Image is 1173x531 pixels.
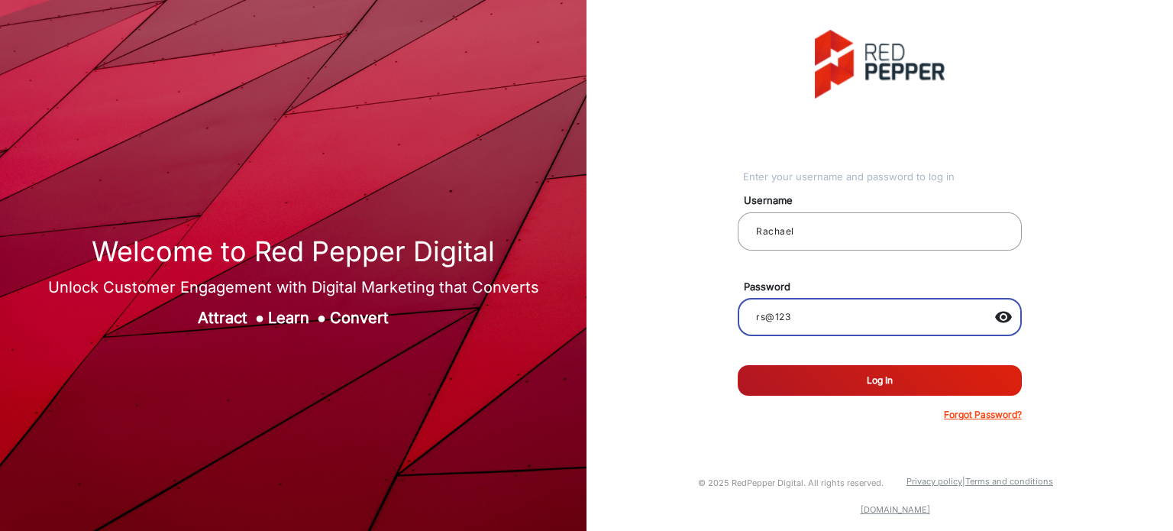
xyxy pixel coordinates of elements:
input: Your username [750,222,1010,241]
div: Unlock Customer Engagement with Digital Marketing that Converts [48,276,539,299]
a: Privacy policy [906,476,962,487]
div: Attract Learn Convert [48,306,539,329]
input: Your password [750,308,982,326]
a: Terms and conditions [965,476,1053,487]
small: © 2025 RedPepper Digital. All rights reserved. [698,478,884,488]
span: ● [255,309,264,327]
p: Forgot Password? [944,408,1022,422]
a: [DOMAIN_NAME] [861,504,930,515]
span: ● [317,309,326,327]
mat-label: Password [732,280,1039,295]
mat-label: Username [732,193,1039,209]
div: Enter your username and password to log in [743,170,1022,185]
img: vmg-logo [815,30,945,99]
h1: Welcome to Red Pepper Digital [48,235,539,268]
button: Log In [738,365,1022,396]
a: | [962,476,965,487]
mat-icon: visibility [985,308,1022,326]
